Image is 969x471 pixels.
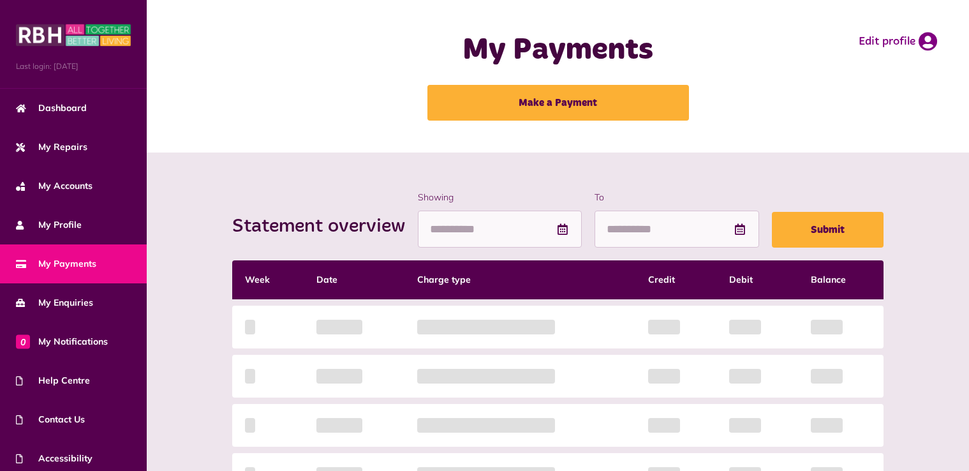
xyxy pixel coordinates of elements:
span: 0 [16,334,30,348]
span: Help Centre [16,374,90,387]
h1: My Payments [365,32,751,69]
span: My Profile [16,218,82,232]
span: My Notifications [16,335,108,348]
span: Dashboard [16,101,87,115]
span: Contact Us [16,413,85,426]
a: Edit profile [859,32,937,51]
img: MyRBH [16,22,131,48]
span: My Accounts [16,179,92,193]
span: My Payments [16,257,96,271]
a: Make a Payment [427,85,689,121]
span: My Repairs [16,140,87,154]
span: Accessibility [16,452,92,465]
span: My Enquiries [16,296,93,310]
span: Last login: [DATE] [16,61,131,72]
